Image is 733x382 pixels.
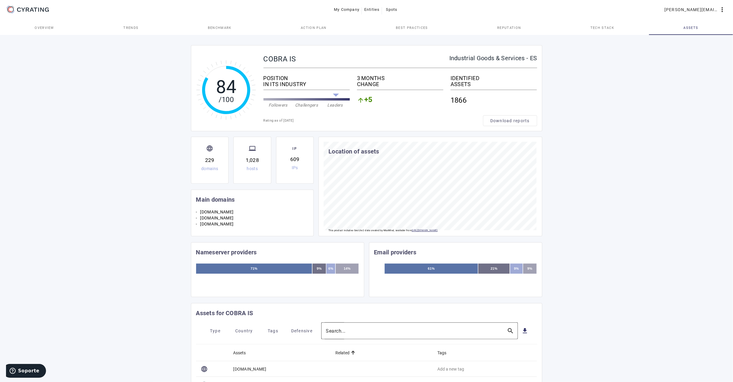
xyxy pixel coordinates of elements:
[247,166,258,171] div: hosts
[288,325,316,336] button: Defensive
[196,247,257,257] mat-card-title: Nameserver providers
[123,26,138,30] span: Trends
[451,92,537,108] div: 1866
[362,4,382,15] button: Entities
[662,4,728,15] button: [PERSON_NAME][EMAIL_ADDRESS][PERSON_NAME][DOMAIN_NAME]
[263,75,350,81] div: POSITION
[201,365,208,373] mat-icon: language
[35,26,54,30] span: Overview
[522,327,529,334] mat-icon: get_app
[590,26,614,30] span: Tech Stack
[490,118,530,124] span: Download reports
[6,364,46,379] iframe: Abre un widget desde donde se puede obtener más información
[216,76,236,98] tspan: 84
[437,349,446,356] div: Tags
[218,95,233,104] tspan: /100
[437,349,452,356] div: Tags
[230,325,259,336] button: Country
[233,349,251,356] div: Assets
[328,147,379,156] mat-card-title: Location of assets
[437,365,527,373] input: Add a new tag
[497,26,521,30] span: Reputation
[201,325,230,336] button: Type
[206,145,213,152] mat-icon: language
[382,4,401,15] button: Spots
[291,146,298,153] span: IP
[364,97,373,104] span: +5
[263,81,350,87] div: IN ITS INDUSTRY
[719,6,726,13] mat-icon: more_vert
[259,325,288,336] button: Tags
[451,75,537,81] div: IDENTIFIED
[449,55,537,61] div: Industrial Goods & Services - ES
[268,326,278,336] span: Tags
[451,81,537,87] div: ASSETS
[504,327,518,334] mat-icon: search
[235,326,253,336] span: Country
[191,189,314,242] cr-card: Main domains
[396,26,428,30] span: Best practices
[357,97,364,104] mat-icon: arrow_upward
[263,55,449,63] div: COBRA IS
[292,166,298,170] div: IPs
[483,115,537,126] button: Download reports
[290,155,300,163] div: 609
[684,26,698,30] span: Assets
[364,5,380,14] span: Entities
[357,81,443,87] div: CHANGE
[208,26,232,30] span: Benchmark
[321,102,350,108] div: Leaders
[664,5,719,14] span: [PERSON_NAME][EMAIL_ADDRESS][PERSON_NAME][DOMAIN_NAME]
[249,145,256,152] mat-icon: computer
[334,5,360,14] span: My Company
[291,326,313,336] span: Defensive
[326,328,346,334] mat-label: Search...
[301,26,327,30] span: Action Plan
[328,228,438,234] p: This product includes GeoLite2 data created by MaxMind, available from .
[200,221,309,227] li: [DOMAIN_NAME]
[233,349,246,356] div: Assets
[200,215,309,221] li: [DOMAIN_NAME]
[412,229,437,232] a: [URL][DOMAIN_NAME]
[292,102,321,108] div: Challengers
[17,8,49,12] g: CYRATING
[196,308,253,318] mat-card-title: Assets for COBRA IS
[332,4,362,15] button: My Company
[357,75,443,81] div: 3 MONTHS
[319,137,542,236] cr-card: Location of assets
[200,209,309,215] li: [DOMAIN_NAME]
[263,118,483,124] div: Rating as of [DATE]
[335,349,355,356] div: Related
[201,166,218,171] div: domains
[335,349,350,356] div: Related
[196,195,235,204] mat-card-title: Main domains
[205,156,214,164] div: 229
[246,156,259,164] div: 1,028
[374,247,417,257] mat-card-title: Email providers
[210,326,220,336] span: Type
[264,102,292,108] div: Followers
[229,361,331,377] mat-cell: [DOMAIN_NAME]
[386,5,398,14] span: Spots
